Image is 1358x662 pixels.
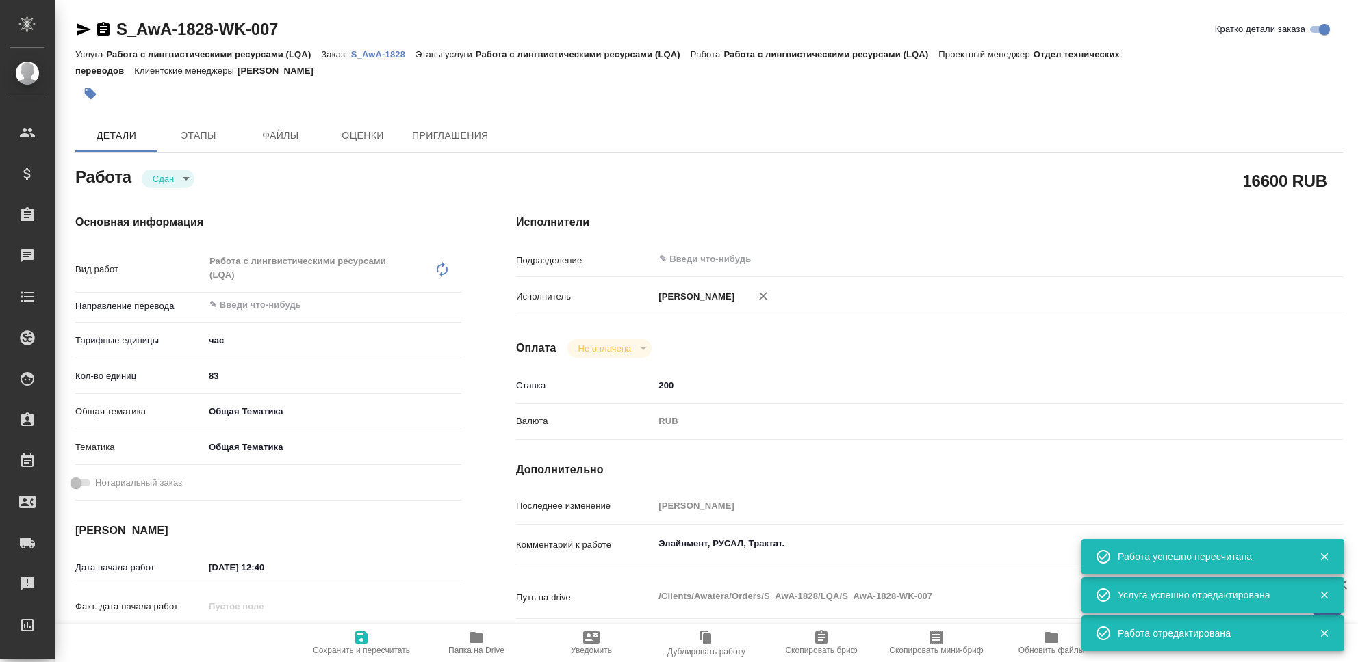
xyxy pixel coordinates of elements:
p: Комментарий к работе [516,538,654,552]
p: Путь на drive [516,591,654,605]
p: Клиентские менеджеры [134,66,238,76]
p: Факт. дата начала работ [75,600,204,613]
div: Сдан [142,170,194,188]
p: Исполнитель [516,290,654,304]
button: Сдан [149,173,178,185]
button: Скопировать ссылку [95,21,112,38]
p: [PERSON_NAME] [654,290,734,304]
p: Работа с лингвистическими ресурсами (LQA) [723,49,938,59]
p: Вид работ [75,263,204,276]
p: Направление перевода [75,300,204,313]
input: ✎ Введи что-нибудь [208,297,411,313]
input: ✎ Введи что-нибудь [658,251,1224,267]
p: [PERSON_NAME] [238,66,324,76]
button: Закрыть [1310,589,1338,601]
a: S_AwA-1828-WK-007 [116,20,278,38]
button: Обновить файлы [994,624,1109,662]
h2: Работа [75,163,131,188]
p: Работа с лингвистическими ресурсами (LQA) [106,49,321,59]
p: Тематика [75,440,204,454]
p: Работа с лингвистическими ресурсами (LQA) [476,49,691,59]
input: ✎ Введи что-нибудь [654,375,1274,395]
div: Общая Тематика [204,400,461,423]
div: Работа успешно пересчитана [1118,550,1298,564]
span: Уведомить [571,646,612,655]
input: Пустое поле [654,496,1274,516]
button: Open [1266,258,1269,261]
p: Проектный менеджер [938,49,1033,59]
div: Сдан [567,339,652,358]
button: Закрыть [1310,551,1338,563]
button: Скопировать мини-бриф [879,624,994,662]
button: Дублировать работу [649,624,764,662]
h4: Исполнители [516,214,1343,230]
h4: Оплата [516,340,556,356]
p: Отдел технических переводов [75,49,1120,76]
h4: Основная информация [75,214,461,230]
p: Дата начала работ [75,561,204,574]
span: Скопировать бриф [785,646,857,655]
span: Скопировать мини-бриф [889,646,983,655]
p: Заказ: [321,49,350,59]
p: Тарифные единицы [75,334,204,347]
span: Приглашения [412,127,489,144]
span: Дублировать работу [667,647,745,657]
button: Open [454,304,457,306]
button: Скопировать бриф [764,624,879,662]
div: час [204,329,461,352]
p: Услуга [75,49,106,59]
p: Валюта [516,414,654,428]
div: RUB [654,410,1274,433]
button: Добавить тэг [75,79,105,109]
input: ✎ Введи что-нибудь [204,366,461,386]
p: Работа [691,49,724,59]
div: Услуга успешно отредактирована [1118,588,1298,602]
span: Файлы [248,127,313,144]
textarea: /Clients/Awatera/Orders/S_AwA-1828/LQA/S_AwA-1828-WK-007 [654,585,1274,608]
button: Удалить исполнителя [748,281,778,311]
span: Этапы [166,127,231,144]
input: Пустое поле [204,596,324,616]
div: Общая Тематика [204,436,461,459]
p: Общая тематика [75,405,204,419]
button: Папка на Drive [419,624,534,662]
input: ✎ Введи что-нибудь [204,557,324,577]
a: S_AwA-1828 [351,48,415,59]
p: Кол-во единиц [75,369,204,383]
h4: [PERSON_NAME] [75,522,461,539]
span: Обновить файлы [1018,646,1085,655]
button: Уведомить [534,624,649,662]
button: Не оплачена [574,343,635,354]
textarea: Элайнмент, РУСАЛ, Трактат. [654,532,1274,555]
button: Сохранить и пересчитать [304,624,419,662]
p: Ставка [516,379,654,393]
p: Подразделение [516,254,654,267]
span: Сохранить и пересчитать [313,646,410,655]
p: Последнее изменение [516,499,654,513]
h4: Дополнительно [516,462,1343,478]
span: Оценки [330,127,396,144]
button: Закрыть [1310,627,1338,639]
p: S_AwA-1828 [351,49,415,59]
div: Работа отредактирована [1118,626,1298,640]
button: Скопировать ссылку для ЯМессенджера [75,21,92,38]
span: Детали [84,127,149,144]
h2: 16600 RUB [1242,169,1327,192]
span: Нотариальный заказ [95,476,182,490]
span: Папка на Drive [448,646,504,655]
span: Кратко детали заказа [1215,23,1305,36]
p: Этапы услуги [415,49,476,59]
